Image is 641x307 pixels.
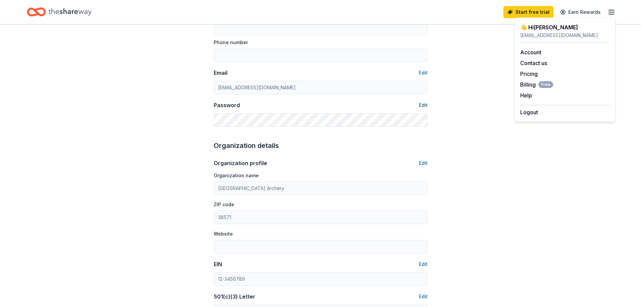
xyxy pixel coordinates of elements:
input: 12-3456789 [214,272,428,286]
button: Logout [520,108,538,116]
button: Help [520,91,532,99]
a: Start free trial [503,6,554,18]
button: Edit [419,101,428,109]
div: 👋 Hi [PERSON_NAME] [520,23,610,31]
div: Organization profile [214,159,267,167]
div: 501(c)(3) Letter [214,293,255,301]
div: Organization details [214,140,428,151]
div: EIN [214,260,222,268]
a: Pricing [520,70,538,77]
button: Edit [419,69,428,77]
label: Website [214,231,233,237]
input: 12345 (U.S. only) [214,211,428,224]
span: Free [538,81,553,88]
div: Email [214,69,227,77]
label: Phone number [214,39,248,46]
button: Edit [419,159,428,167]
button: BillingFree [520,81,553,89]
span: Billing [520,81,553,89]
label: ZIP code [214,201,234,208]
a: Account [520,49,541,56]
a: Home [27,4,92,20]
button: Edit [419,293,428,301]
button: Edit [419,260,428,268]
button: Contact us [520,59,547,67]
label: Organization name [214,172,259,179]
div: [EMAIL_ADDRESS][DOMAIN_NAME] [520,31,610,39]
div: Password [214,101,240,109]
a: Earn Rewards [556,6,605,18]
